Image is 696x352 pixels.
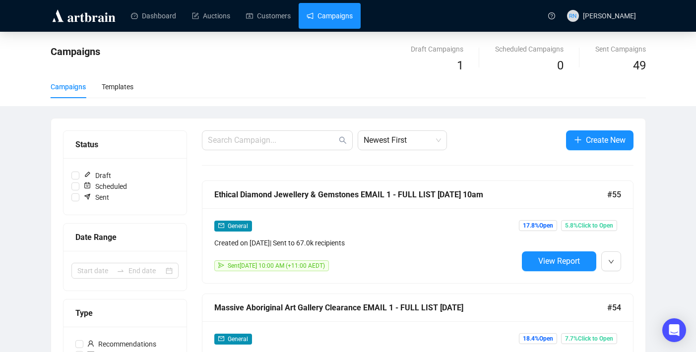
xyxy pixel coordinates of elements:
[51,46,100,58] span: Campaigns
[586,134,626,146] span: Create New
[79,170,115,181] span: Draft
[228,262,325,269] span: Sent [DATE] 10:00 AM (+11:00 AEDT)
[561,220,617,231] span: 5.8% Click to Open
[538,256,580,266] span: View Report
[218,336,224,342] span: mail
[51,81,86,92] div: Campaigns
[566,130,633,150] button: Create New
[102,81,133,92] div: Templates
[519,333,557,344] span: 18.4% Open
[411,44,463,55] div: Draft Campaigns
[574,136,582,144] span: plus
[548,12,555,19] span: question-circle
[561,333,617,344] span: 7.7% Click to Open
[117,267,125,275] span: swap-right
[214,188,607,201] div: Ethical Diamond Jewellery & Gemstones EMAIL 1 - FULL LIST [DATE] 10am
[192,3,230,29] a: Auctions
[218,223,224,229] span: mail
[208,134,337,146] input: Search Campaign...
[662,318,686,342] div: Open Intercom Messenger
[79,192,113,203] span: Sent
[519,220,557,231] span: 17.8% Open
[75,307,175,319] div: Type
[457,59,463,72] span: 1
[228,223,248,230] span: General
[607,188,621,201] span: #55
[228,336,248,343] span: General
[75,231,175,243] div: Date Range
[595,44,646,55] div: Sent Campaigns
[131,3,176,29] a: Dashboard
[51,8,117,24] img: logo
[339,136,347,144] span: search
[607,301,621,314] span: #54
[583,12,636,20] span: [PERSON_NAME]
[633,59,646,72] span: 49
[83,339,160,350] span: Recommendations
[87,340,94,347] span: user
[364,131,441,150] span: Newest First
[557,59,564,72] span: 0
[569,11,577,20] span: RN
[246,3,291,29] a: Customers
[307,3,353,29] a: Campaigns
[522,251,596,271] button: View Report
[77,265,113,276] input: Start date
[128,265,164,276] input: End date
[117,267,125,275] span: to
[218,262,224,268] span: send
[214,237,518,248] div: Created on [DATE] | Sent to 67.0k recipients
[79,181,131,192] span: Scheduled
[75,138,175,151] div: Status
[214,301,607,314] div: Massive Aboriginal Art Gallery Clearance EMAIL 1 - FULL LIST [DATE]
[495,44,564,55] div: Scheduled Campaigns
[608,259,614,265] span: down
[202,180,633,284] a: Ethical Diamond Jewellery & Gemstones EMAIL 1 - FULL LIST [DATE] 10am#55mailGeneralCreated on [DA...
